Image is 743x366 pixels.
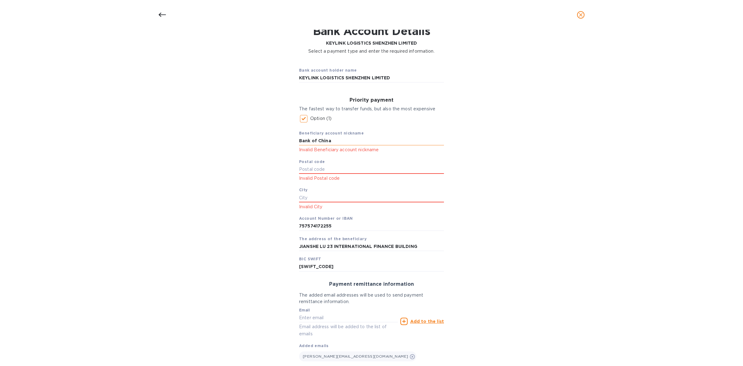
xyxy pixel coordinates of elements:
input: The address of the beneficiary [299,242,444,251]
input: BIC SWIFT [299,262,444,271]
b: Added emails [299,343,329,348]
h3: Payment remittance information [299,281,444,287]
span: [PERSON_NAME][EMAIL_ADDRESS][DOMAIN_NAME] [303,354,408,359]
input: Beneficiary account nickname [299,136,444,146]
h3: Priority payment [299,97,444,103]
b: Postal code [299,159,325,164]
button: close [573,7,588,22]
p: Invalid Postal code [299,175,444,182]
p: Select a payment type and enter the required information. [308,48,435,55]
input: Enter email [299,313,398,322]
p: The fastest way to transfer funds, but also the most expensive [299,106,444,112]
p: The added email addresses will be used to send payment remittance information. [299,292,444,305]
p: Invalid City [299,203,444,210]
b: BIC SWIFT [299,257,321,261]
div: [PERSON_NAME][EMAIL_ADDRESS][DOMAIN_NAME] [299,351,416,361]
b: KEYLINK LOGISTICS SHENZHEN LIMITED [326,41,417,46]
input: Postal code [299,165,444,174]
b: City [299,187,308,192]
input: City [299,193,444,202]
u: Add to the list [410,319,444,324]
p: Option (1) [310,115,332,122]
h1: Bank Account Details [308,24,435,37]
b: Account Number or IBAN [299,216,353,221]
b: Beneficiary account nickname [299,131,364,135]
input: Account Number or IBAN [299,222,444,231]
b: The address of the beneficiary [299,236,367,241]
label: Email [299,309,310,312]
b: Bank account holder name [299,68,357,73]
p: Email address will be added to the list of emails [299,323,398,337]
p: Invalid Beneficiary account nickname [299,146,444,153]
